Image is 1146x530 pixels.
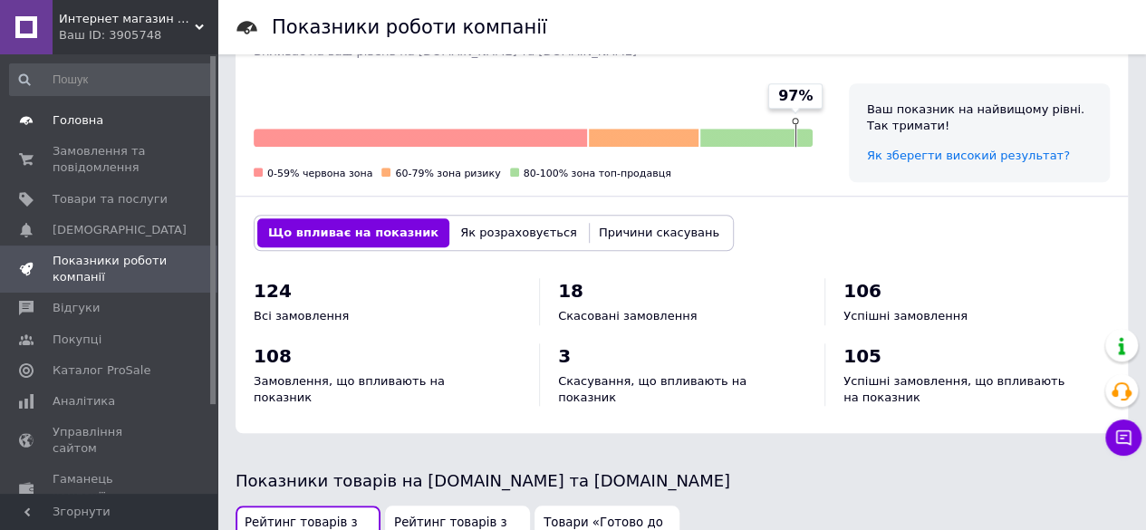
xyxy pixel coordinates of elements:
span: 97% [778,86,813,106]
span: Успішні замовлення [843,309,968,323]
span: Показники роботи компанії [53,253,168,285]
span: Показники товарів на [DOMAIN_NAME] та [DOMAIN_NAME] [236,471,730,490]
span: 0-59% червона зона [267,168,372,179]
div: Ваш ID: 3905748 [59,27,217,43]
span: Интернет магазин Кава Брейк [59,11,195,27]
button: Причини скасувань [588,218,730,247]
span: Всі замовлення [254,309,349,323]
span: 105 [843,345,881,367]
span: Товари та послуги [53,191,168,207]
span: [DEMOGRAPHIC_DATA] [53,222,187,238]
input: Пошук [9,63,214,96]
span: Гаманець компанії [53,471,168,504]
h1: Показники роботи компанії [272,16,547,38]
span: Скасування, що впливають на показник [558,374,746,404]
span: Покупці [53,332,101,348]
span: Управління сайтом [53,424,168,457]
span: 3 [558,345,571,367]
span: 60-79% зона ризику [395,168,500,179]
span: Головна [53,112,103,129]
span: 18 [558,280,583,302]
span: Скасовані замовлення [558,309,697,323]
span: Аналітика [53,393,115,410]
span: Замовлення та повідомлення [53,143,168,176]
span: Замовлення, що впливають на показник [254,374,445,404]
span: 80-100% зона топ-продавця [524,168,671,179]
a: Як зберегти високий результат? [867,149,1070,162]
span: Успішні замовлення, що впливають на показник [843,374,1064,404]
button: Чат з покупцем [1105,419,1141,456]
span: Каталог ProSale [53,362,150,379]
span: 124 [254,280,292,302]
span: 106 [843,280,881,302]
button: Як розраховується [449,218,588,247]
button: Що впливає на показник [257,218,449,247]
div: Ваш показник на найвищому рівні. Так тримати! [867,101,1092,134]
span: 108 [254,345,292,367]
span: Відгуки [53,300,100,316]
